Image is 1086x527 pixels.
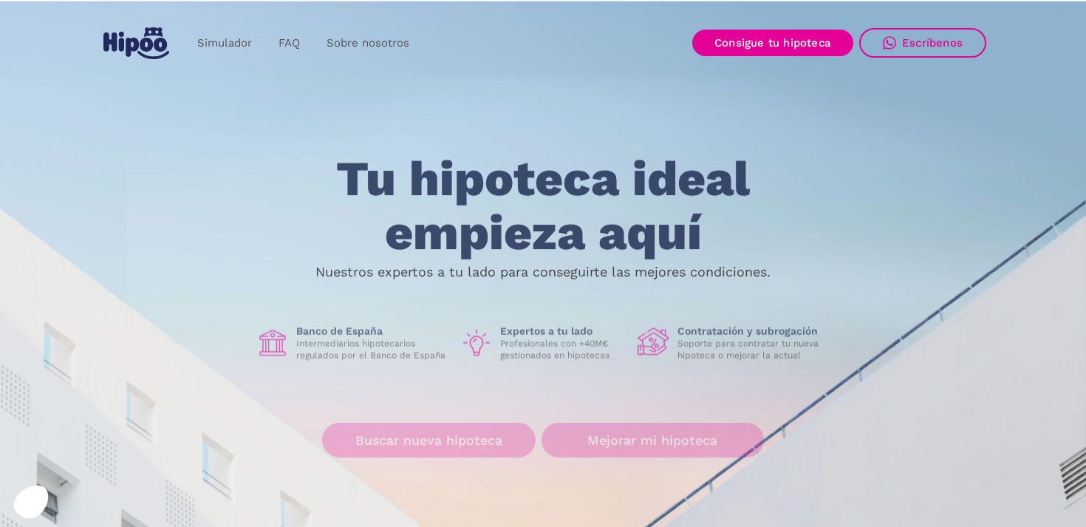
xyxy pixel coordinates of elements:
[313,29,423,58] a: Sobre nosotros
[542,423,764,458] a: Mejorar mi hipoteca
[100,21,172,65] a: home
[296,324,448,338] h1: Banco de España
[500,324,626,338] h1: Expertos a tu lado
[677,324,830,338] h1: Contratación y subrogación
[265,29,313,58] a: FAQ
[322,423,536,458] a: Buscar nueva hipoteca
[184,29,265,58] a: Simulador
[296,338,448,361] p: Intermediarios hipotecarios regulados por el Banco de España
[902,36,963,50] div: Escríbenos
[677,338,830,361] p: Soporte para contratar tu nueva hipoteca o mejorar la actual
[500,338,626,361] p: Profesionales con +40M€ gestionados en hipotecas
[859,28,986,58] a: Escríbenos
[692,30,853,56] a: Consigue tu hipoteca
[263,152,823,259] h1: Tu hipoteca ideal empieza aquí
[315,266,771,278] p: Nuestros expertos a tu lado para conseguirte las mejores condiciones.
